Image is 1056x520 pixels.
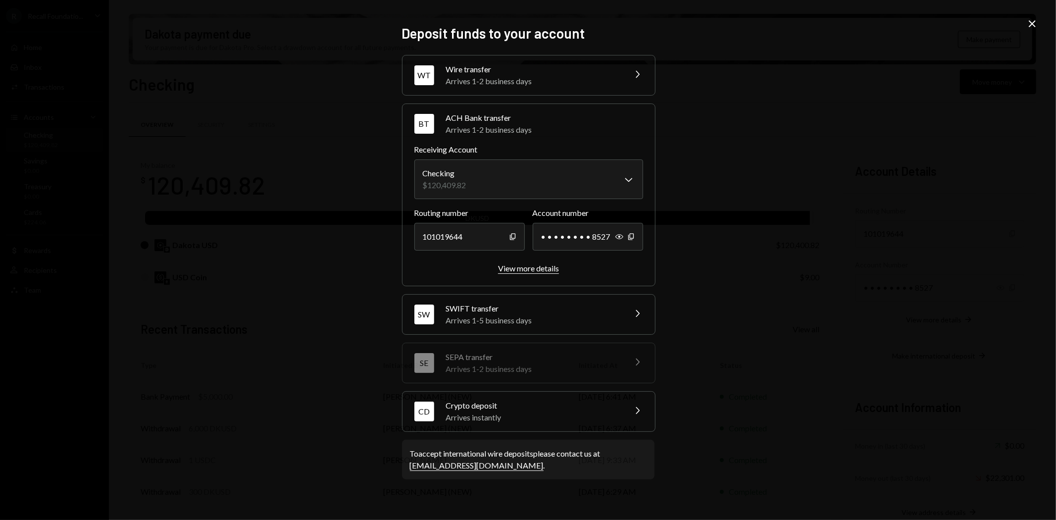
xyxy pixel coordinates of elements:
label: Routing number [414,207,525,219]
div: Arrives 1-5 business days [446,314,619,326]
button: SESEPA transferArrives 1-2 business days [402,343,655,383]
button: SWSWIFT transferArrives 1-5 business days [402,295,655,334]
div: Crypto deposit [446,400,619,412]
div: Wire transfer [446,63,619,75]
a: [EMAIL_ADDRESS][DOMAIN_NAME] [410,461,544,471]
div: ACH Bank transfer [446,112,643,124]
label: Receiving Account [414,144,643,156]
button: CDCrypto depositArrives instantly [402,392,655,431]
div: BTACH Bank transferArrives 1-2 business days [414,144,643,274]
div: To accept international wire deposits please contact us at . [410,448,647,471]
button: Receiving Account [414,159,643,199]
div: BT [414,114,434,134]
div: Arrives 1-2 business days [446,124,643,136]
label: Account number [533,207,643,219]
div: Arrives instantly [446,412,619,423]
h2: Deposit funds to your account [402,24,654,43]
div: • • • • • • • • 8527 [533,223,643,251]
div: Arrives 1-2 business days [446,363,619,375]
div: SWIFT transfer [446,303,619,314]
div: CD [414,402,434,421]
button: BTACH Bank transferArrives 1-2 business days [402,104,655,144]
button: WTWire transferArrives 1-2 business days [402,55,655,95]
div: SW [414,305,434,324]
div: WT [414,65,434,85]
div: Arrives 1-2 business days [446,75,619,87]
button: View more details [498,263,559,274]
div: SEPA transfer [446,351,619,363]
div: View more details [498,263,559,273]
div: 101019644 [414,223,525,251]
div: SE [414,353,434,373]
